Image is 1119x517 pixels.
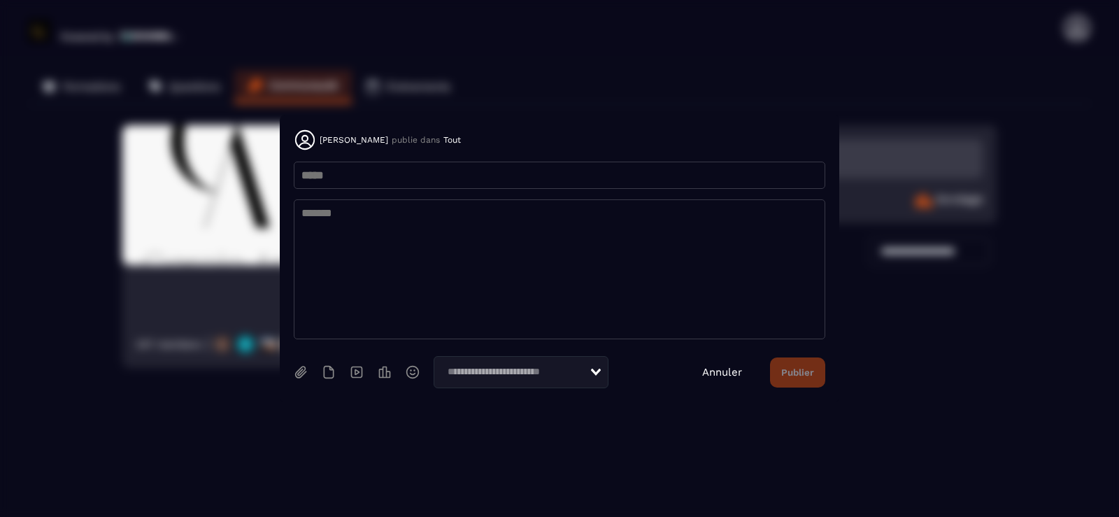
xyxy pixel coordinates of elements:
span: Tout [443,135,461,145]
div: Search for option [434,356,608,388]
a: Annuler [702,366,742,378]
button: Publier [770,357,825,388]
span: publie dans [392,135,440,145]
span: [PERSON_NAME] [320,135,388,145]
input: Search for option [443,364,590,380]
